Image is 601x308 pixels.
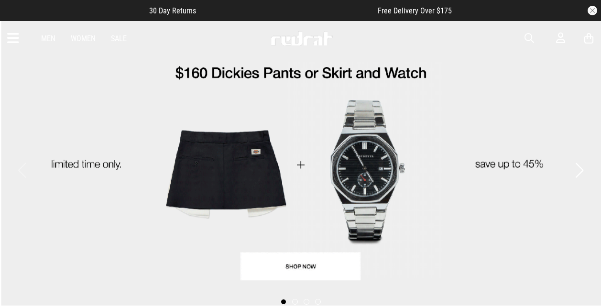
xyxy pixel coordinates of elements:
span: Free Delivery Over $175 [378,6,452,15]
span: 30 Day Returns [149,6,196,15]
button: Next slide [573,160,586,181]
a: Sale [111,34,127,43]
img: Redrat logo [270,31,333,45]
button: Previous slide [15,160,28,181]
a: Men [41,34,55,43]
a: Women [71,34,96,43]
iframe: Customer reviews powered by Trustpilot [215,6,359,15]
